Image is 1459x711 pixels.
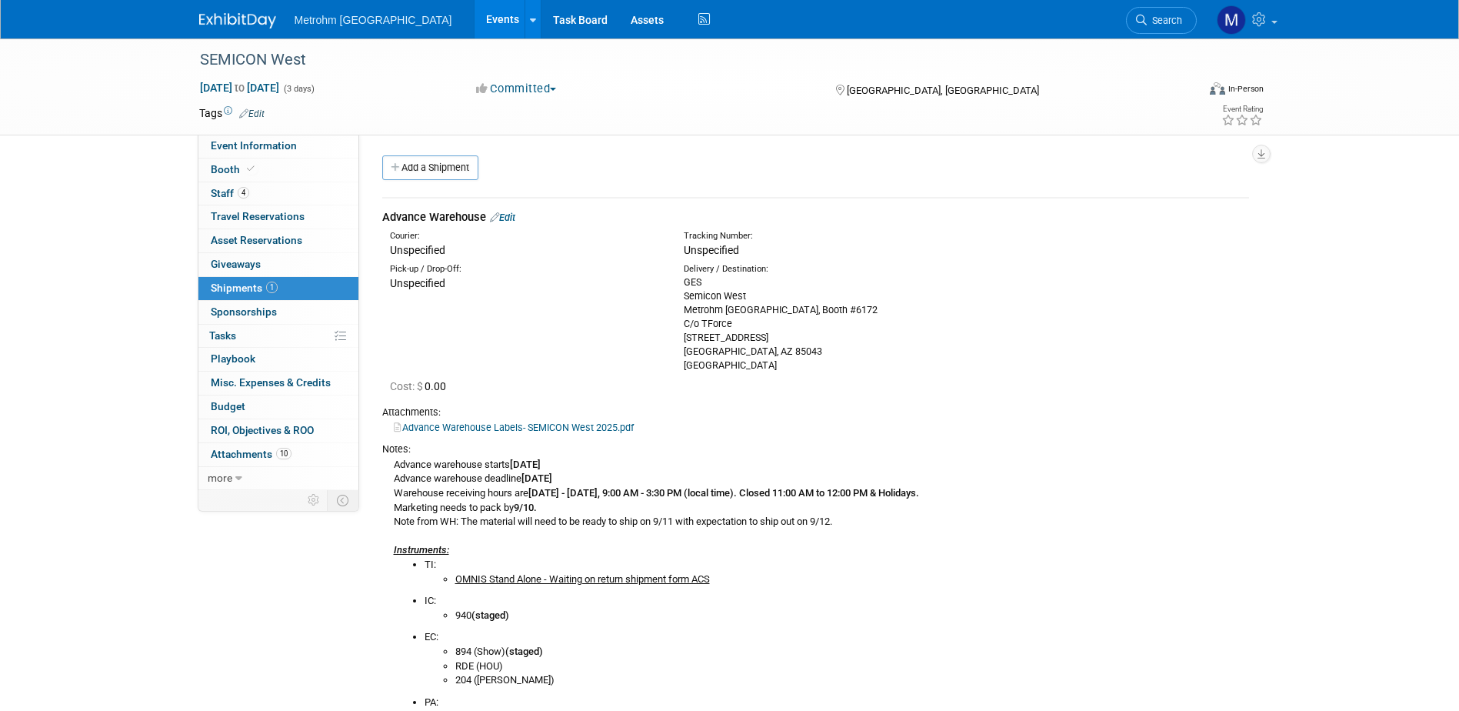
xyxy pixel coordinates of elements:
i: Booth reservation complete [247,165,255,173]
span: 0.00 [390,380,452,392]
span: Cost: $ [390,380,425,392]
li: RDE (HOU) [455,659,1249,674]
span: Metrohm [GEOGRAPHIC_DATA] [295,14,452,26]
a: Asset Reservations [198,229,358,252]
div: Event Format [1106,80,1264,103]
li: 940 [455,609,1249,623]
div: GES Semicon West Metrohm [GEOGRAPHIC_DATA], Booth #6172 C/o TForce [STREET_ADDRESS] [GEOGRAPHIC_D... [684,275,954,372]
span: Booth [211,163,258,175]
div: In-Person [1227,83,1264,95]
div: Notes: [382,442,1249,456]
a: ROI, Objectives & ROO [198,419,358,442]
button: Committed [471,81,562,97]
a: Sponsorships [198,301,358,324]
td: Personalize Event Tab Strip [301,490,328,510]
span: Giveaways [211,258,261,270]
i: Instruments: [394,544,449,556]
span: Playbook [211,352,255,365]
a: Attachments10 [198,443,358,466]
span: Attachments [211,448,291,460]
a: Misc. Expenses & Credits [198,372,358,395]
span: Event Information [211,139,297,152]
img: Michelle Simoes [1217,5,1246,35]
span: Sponsorships [211,305,277,318]
span: ROI, Objectives & ROO [211,424,314,436]
b: (staged) [471,609,509,621]
b: staged) [509,646,543,657]
td: Toggle Event Tabs [327,490,358,510]
a: Search [1126,7,1197,34]
a: Add a Shipment [382,155,478,180]
a: Shipments1 [198,277,358,300]
div: Delivery / Destination: [684,263,954,275]
a: Staff4 [198,182,358,205]
a: Travel Reservations [198,205,358,229]
b: ( [505,646,509,657]
span: Unspecified [390,277,445,289]
a: Edit [239,108,265,119]
span: Asset Reservations [211,234,302,246]
div: Unspecified [390,242,661,258]
span: 10 [276,448,291,459]
a: Booth [198,159,358,182]
li: TI: [425,558,1249,586]
a: Giveaways [198,253,358,276]
span: 4 [238,187,249,199]
li: 204 ([PERSON_NAME]) [455,673,1249,688]
a: more [198,467,358,490]
span: Unspecified [684,244,739,256]
span: Misc. Expenses & Credits [211,376,331,389]
b: 9/10. [514,502,537,513]
span: Budget [211,400,245,412]
td: Tags [199,105,265,121]
b: [DATE] [510,459,541,470]
li: IC: [425,594,1249,623]
u: OMNIS Stand Alone - Waiting on return shipment form ACS [455,573,710,585]
div: SEMICON West [195,46,1174,74]
span: Tasks [209,329,236,342]
div: Advance Warehouse [382,209,1249,225]
div: Courier: [390,230,661,242]
a: Playbook [198,348,358,371]
a: Budget [198,396,358,419]
div: Event Rating [1221,105,1263,113]
li: EC: [425,630,1249,687]
a: Advance Warehouse Labels- SEMICON West 2025.pdf [394,422,634,433]
b: [DATE] [521,472,552,484]
span: Shipments [211,282,278,294]
a: Edit [490,212,515,223]
span: [GEOGRAPHIC_DATA], [GEOGRAPHIC_DATA] [847,85,1039,96]
span: (3 days) [282,84,315,94]
a: Event Information [198,135,358,158]
img: Format-Inperson.png [1210,82,1225,95]
div: Pick-up / Drop-Off: [390,263,661,275]
span: more [208,472,232,484]
span: [DATE] [DATE] [199,81,280,95]
div: Tracking Number: [684,230,1028,242]
span: Travel Reservations [211,210,305,222]
span: Search [1147,15,1182,26]
b: [DATE] - [DATE], 9:00 AM - 3:30 PM (local time). Closed 11:00 AM to 12:00 PM & Holidays. [528,487,919,499]
div: Attachments: [382,406,1249,419]
img: ExhibitDay [199,13,276,28]
span: 1 [266,282,278,293]
span: Staff [211,187,249,199]
span: to [232,82,247,94]
li: 894 (Show) [455,645,1249,659]
a: Tasks [198,325,358,348]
